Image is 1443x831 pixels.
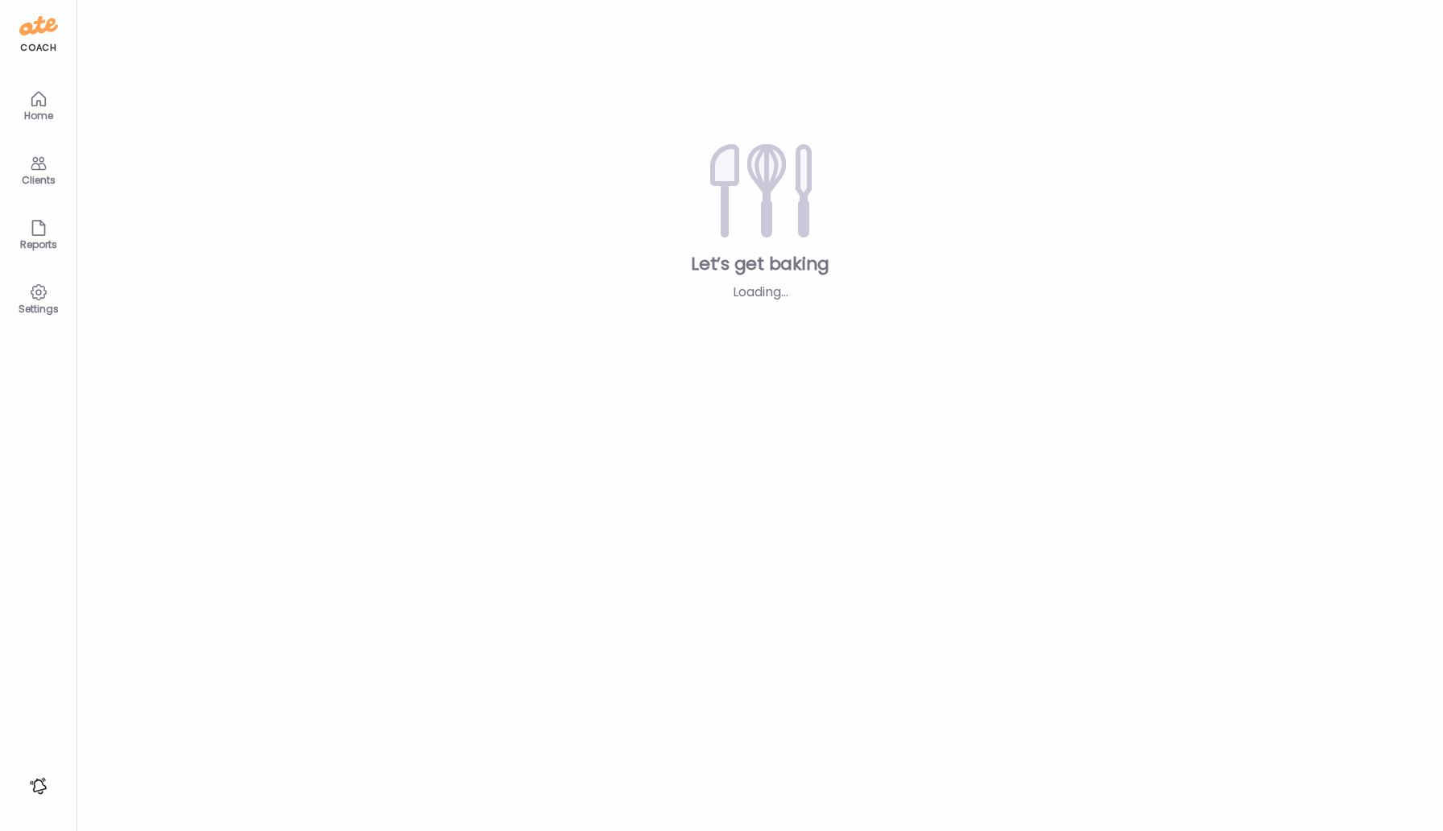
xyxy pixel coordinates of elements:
[10,110,68,121] div: Home
[19,13,58,39] img: ate
[103,252,1417,276] div: Let’s get baking
[648,283,873,302] div: Loading...
[10,175,68,185] div: Clients
[20,41,56,55] div: coach
[10,239,68,250] div: Reports
[10,304,68,314] div: Settings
